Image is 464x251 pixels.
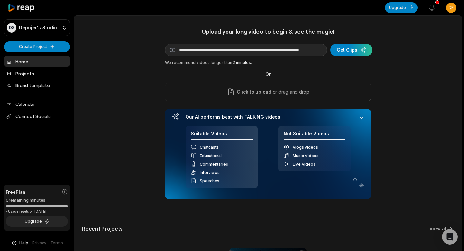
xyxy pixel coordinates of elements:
h1: Upload your long video to begin & see the magic! [165,28,371,35]
span: Speeches [200,178,219,183]
a: Privacy [32,240,46,246]
span: 2 minutes [232,60,251,65]
a: Projects [4,68,70,79]
p: or drag and drop [271,88,309,96]
span: Educational [200,153,222,158]
span: Click to upload [237,88,271,96]
h4: Suitable Videos [191,131,253,140]
a: Terms [50,240,63,246]
span: Interviews [200,170,220,175]
span: Connect Socials [4,111,70,122]
a: View all [430,226,448,232]
span: Or [260,71,276,77]
span: Live Videos [293,162,315,166]
div: DS [7,23,16,33]
span: Chatcasts [200,145,219,150]
div: Open Intercom Messenger [442,229,458,245]
span: Vlogs videos [293,145,318,150]
h3: Our AI performs best with TALKING videos: [186,114,351,120]
h2: Recent Projects [82,226,123,232]
span: Help [19,240,28,246]
a: Home [4,56,70,67]
button: Upgrade [6,216,68,227]
p: Depojer's Studio [19,25,57,31]
span: Music Videos [293,153,319,158]
button: Upgrade [385,2,418,13]
div: We recommend videos longer than . [165,60,371,65]
span: Commentaries [200,162,228,166]
button: Get Clips [330,44,372,56]
button: Help [11,240,28,246]
a: Brand template [4,80,70,91]
a: Calendar [4,99,70,109]
button: Create Project [4,41,70,52]
div: 0 remaining minutes [6,197,68,204]
span: Free Plan! [6,188,27,195]
div: *Usage resets on [DATE] [6,209,68,214]
h4: Not Suitable Videos [284,131,345,140]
